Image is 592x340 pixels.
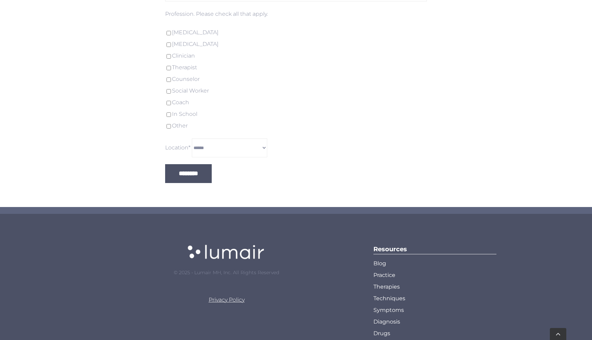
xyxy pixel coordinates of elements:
[165,73,427,85] div: Counselor
[96,267,357,278] p: © 2025 • Lumair MH, Inc. All Rights Reserved
[209,296,245,303] a: Privacy Policy
[373,281,496,293] a: Therapies
[373,258,386,269] span: Blog
[373,316,400,328] span: Diagnosis
[373,281,400,293] span: Therapies
[373,316,496,328] a: Diagnosis
[373,269,395,281] span: Practice
[373,293,405,304] span: Techniques
[165,11,268,17] label: Profession. Please check all that apply.
[184,238,269,266] img: lumair
[165,62,427,73] div: Therapist
[165,120,427,132] div: Other
[165,85,427,97] div: Social Worker
[165,38,427,50] div: [MEDICAL_DATA]
[373,245,496,254] h6: Resources
[165,144,190,151] label: Location*
[373,269,496,281] a: Practice
[373,293,496,304] a: Techniques
[373,258,496,339] nav: Lumair Footer
[165,27,427,38] div: [MEDICAL_DATA]
[165,50,427,62] div: Clinician
[373,328,390,339] span: Drugs
[373,304,404,316] span: Symptoms
[165,108,427,120] div: In School
[165,97,427,108] div: Coach
[373,328,496,339] a: Drugs
[373,304,496,316] a: Symptoms
[373,258,496,269] a: Blog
